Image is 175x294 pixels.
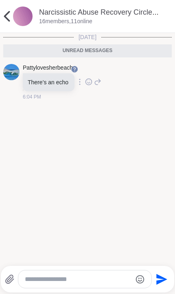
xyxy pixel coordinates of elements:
[25,275,132,283] textarea: Type your message
[23,64,73,72] a: Pattylovesherbeach
[39,18,92,26] p: 16 members, 11 online
[135,274,145,284] button: Emoji picker
[152,270,170,288] button: Send
[3,44,172,57] div: Unread messages
[71,66,78,72] iframe: Spotlight
[28,78,70,86] p: There’s an echo
[74,33,101,41] span: [DATE]
[39,8,159,26] a: Narcissistic Abuse Recovery Circle (90min), [DATE]
[23,93,41,101] span: 6:04 PM
[3,64,20,80] img: https://sharewell-space-live.sfo3.digitaloceanspaces.com/user-generated/b8d3f3a7-9067-4310-8616-1...
[13,7,33,26] img: Narcissistic Abuse Recovery Circle (90min), Oct 12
